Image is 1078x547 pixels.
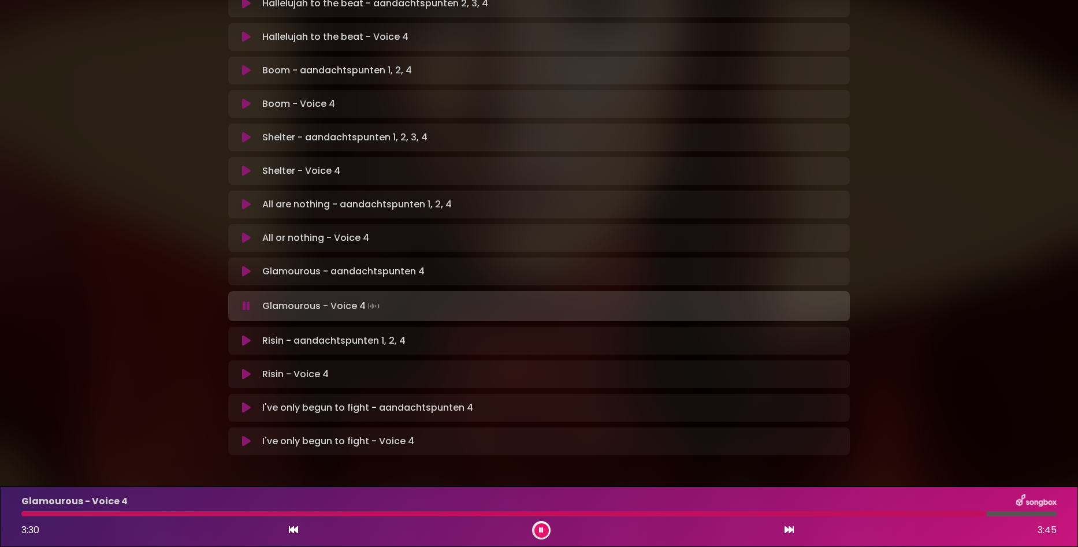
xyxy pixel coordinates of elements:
img: waveform4.gif [366,298,382,314]
p: Shelter - aandachtspunten 1, 2, 3, 4 [262,131,428,144]
p: I've only begun to fight - Voice 4 [262,434,414,448]
p: I've only begun to fight - aandachtspunten 4 [262,401,473,415]
p: Glamourous - Voice 4 [262,298,382,314]
p: Boom - Voice 4 [262,97,335,111]
p: Glamourous - aandachtspunten 4 [262,265,425,278]
p: Hallelujah to the beat - Voice 4 [262,30,408,44]
p: Glamourous - Voice 4 [21,494,128,508]
p: All are nothing - aandachtspunten 1, 2, 4 [262,198,452,211]
p: Risin - Voice 4 [262,367,329,381]
p: Risin - aandachtspunten 1, 2, 4 [262,334,406,348]
p: All or nothing - Voice 4 [262,231,369,245]
p: Boom - aandachtspunten 1, 2, 4 [262,64,412,77]
p: Shelter - Voice 4 [262,164,340,178]
img: songbox-logo-white.png [1016,494,1057,509]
